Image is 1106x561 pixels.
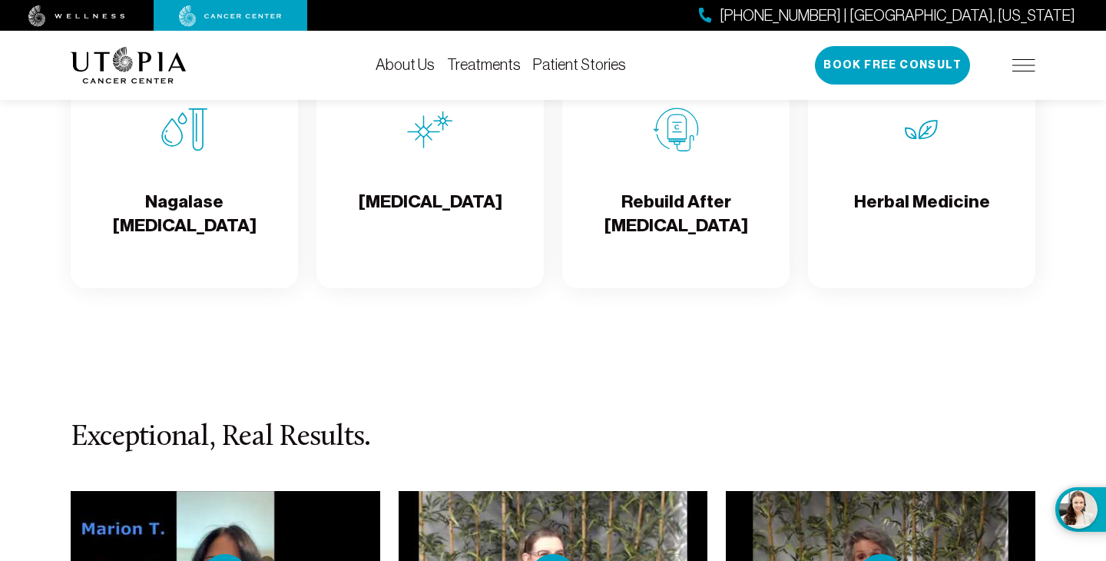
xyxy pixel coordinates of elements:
h3: Exceptional, Real Results. [71,422,1035,454]
img: Hyperthermia [407,107,453,153]
a: Rebuild After ChemoRebuild After [MEDICAL_DATA] [562,58,790,288]
a: Treatments [447,56,521,73]
button: Book Free Consult [815,46,970,85]
a: Patient Stories [533,56,626,73]
a: Herbal MedicineHerbal Medicine [808,58,1035,288]
a: Nagalase Blood TestNagalase [MEDICAL_DATA] [71,58,298,288]
img: icon-hamburger [1012,59,1035,71]
img: Nagalase Blood Test [161,107,207,153]
a: Hyperthermia[MEDICAL_DATA] [316,58,544,288]
img: cancer center [179,5,282,27]
img: Rebuild After Chemo [653,107,699,153]
span: [PHONE_NUMBER] | [GEOGRAPHIC_DATA], [US_STATE] [720,5,1075,27]
h4: Herbal Medicine [854,190,990,240]
h4: [MEDICAL_DATA] [359,190,502,240]
a: About Us [376,56,435,73]
img: wellness [28,5,125,27]
img: Herbal Medicine [899,107,945,153]
a: [PHONE_NUMBER] | [GEOGRAPHIC_DATA], [US_STATE] [699,5,1075,27]
h4: Nagalase [MEDICAL_DATA] [83,190,286,240]
img: logo [71,47,187,84]
h4: Rebuild After [MEDICAL_DATA] [575,190,777,240]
